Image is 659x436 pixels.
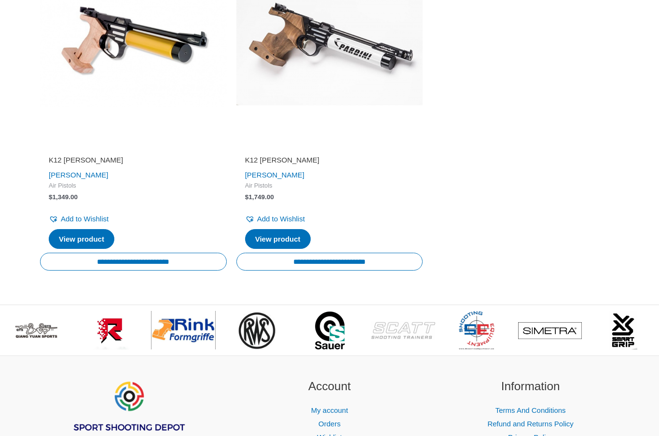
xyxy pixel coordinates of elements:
a: Orders [318,420,341,428]
a: Refund and Returns Policy [487,420,573,428]
span: Air Pistols [245,182,414,191]
span: $ [49,194,53,201]
a: My account [311,407,348,415]
a: K12 [PERSON_NAME] [245,156,414,169]
a: Read more about “K12 Junior Pardini” [245,230,311,250]
h2: K12 [PERSON_NAME] [49,156,218,165]
a: Add to Wishlist [49,213,109,226]
span: $ [245,194,249,201]
span: Air Pistols [49,182,218,191]
a: Terms And Conditions [495,407,566,415]
a: Add to Wishlist [245,213,305,226]
iframe: Customer reviews powered by Trustpilot [245,142,414,154]
bdi: 1,349.00 [49,194,78,201]
bdi: 1,749.00 [245,194,274,201]
h2: Account [241,378,418,396]
iframe: Customer reviews powered by Trustpilot [49,142,218,154]
a: [PERSON_NAME] [49,171,108,179]
a: Read more about “K12 KID Pardini” [49,230,114,250]
h2: K12 [PERSON_NAME] [245,156,414,165]
a: [PERSON_NAME] [245,171,304,179]
span: Add to Wishlist [61,215,109,223]
a: K12 [PERSON_NAME] [49,156,218,169]
h2: Information [442,378,619,396]
span: Add to Wishlist [257,215,305,223]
